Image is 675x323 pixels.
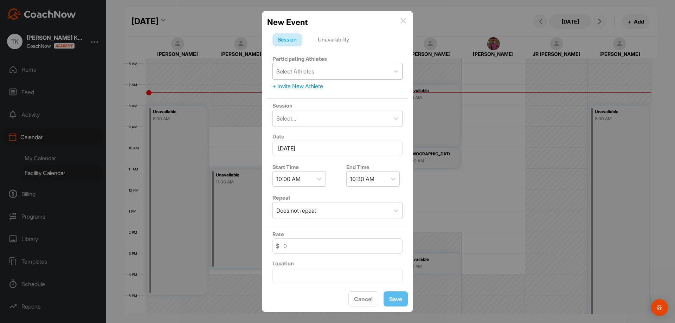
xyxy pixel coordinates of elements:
div: Select... [276,114,296,123]
div: Open Intercom Messenger [651,299,668,316]
div: 10:30 AM [350,175,374,183]
button: Save [384,291,408,306]
div: Unavailability [313,33,354,47]
label: Participating Athletes [272,56,327,62]
input: Select Date [272,141,403,156]
label: End Time [346,164,369,170]
div: + Invite New Athlete [272,82,403,90]
span: $ [276,242,279,250]
div: Select Athletes [276,67,314,76]
div: Does not repeat [276,206,316,215]
label: Date [272,133,284,140]
div: 10:00 AM [276,175,301,183]
label: Rate [272,231,284,238]
label: Repeat [272,194,290,201]
img: info [400,18,406,24]
label: Start Time [272,164,299,170]
span: Save [389,296,402,303]
div: Session [272,33,302,47]
button: Cancel [348,291,378,306]
span: Cancel [354,296,373,303]
label: Location [272,260,294,267]
input: 0 [272,238,403,254]
label: Session [272,102,292,109]
h2: New Event [267,16,308,28]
